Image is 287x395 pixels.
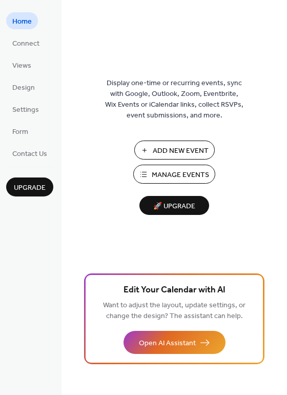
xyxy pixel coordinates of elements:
[12,38,39,49] span: Connect
[124,331,225,354] button: Open AI Assistant
[12,149,47,160] span: Contact Us
[12,127,28,137] span: Form
[139,196,209,215] button: 🚀 Upgrade
[12,105,39,115] span: Settings
[139,338,196,349] span: Open AI Assistant
[6,12,38,29] a: Home
[12,61,31,71] span: Views
[6,123,34,140] a: Form
[14,183,46,193] span: Upgrade
[6,101,45,117] a: Settings
[146,200,203,213] span: 🚀 Upgrade
[153,146,209,156] span: Add New Event
[6,145,53,162] a: Contact Us
[124,283,225,298] span: Edit Your Calendar with AI
[6,78,41,95] a: Design
[6,56,37,73] a: Views
[12,16,32,27] span: Home
[152,170,209,181] span: Manage Events
[103,299,245,323] span: Want to adjust the layout, update settings, or change the design? The assistant can help.
[133,165,215,184] button: Manage Events
[6,34,46,51] a: Connect
[6,177,53,196] button: Upgrade
[105,78,243,121] span: Display one-time or recurring events, sync with Google, Outlook, Zoom, Eventbrite, Wix Events or ...
[134,141,215,160] button: Add New Event
[12,83,35,93] span: Design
